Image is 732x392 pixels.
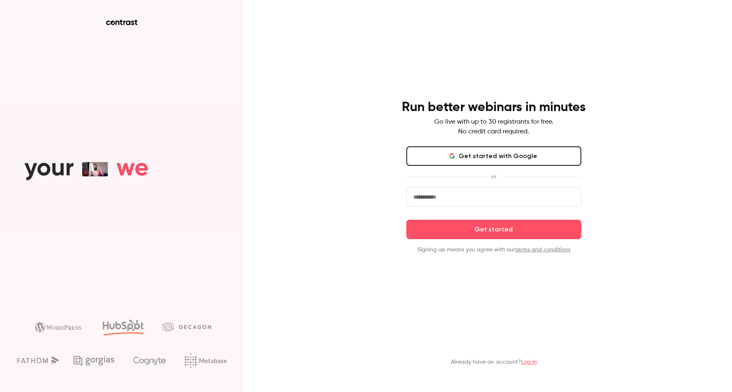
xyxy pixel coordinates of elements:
[406,146,581,166] button: Get started with Google
[487,172,500,181] span: or
[162,322,211,331] img: decagon
[406,246,581,254] p: Signing up means you agree with our
[515,247,570,253] a: terms and conditions
[521,359,537,365] a: Log in
[434,117,553,137] p: Go live with up to 30 registrants for free. No credit card required.
[402,99,586,116] h4: Run better webinars in minutes
[451,358,537,366] p: Already have an account?
[406,220,581,239] button: Get started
